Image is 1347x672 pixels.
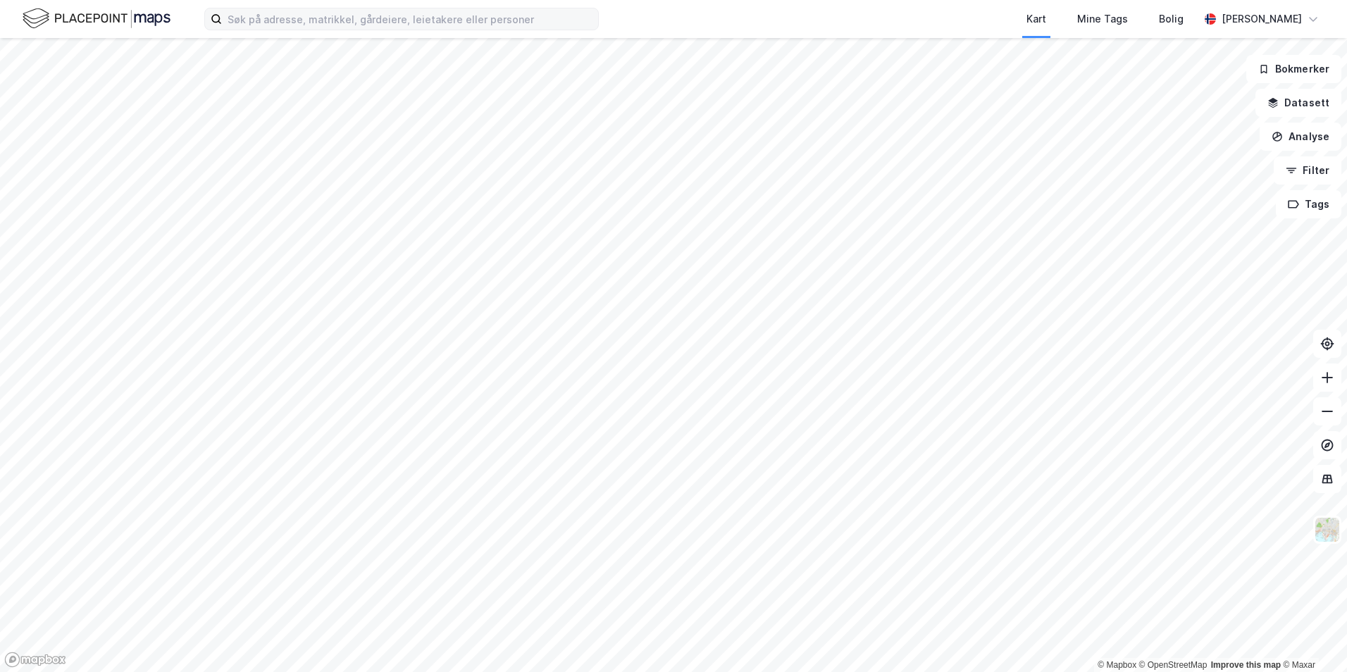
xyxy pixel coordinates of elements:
[1255,89,1341,117] button: Datasett
[1139,660,1208,670] a: OpenStreetMap
[1276,190,1341,218] button: Tags
[1159,11,1184,27] div: Bolig
[222,8,598,30] input: Søk på adresse, matrikkel, gårdeiere, leietakere eller personer
[1277,604,1347,672] iframe: Chat Widget
[1314,516,1341,543] img: Z
[4,652,66,668] a: Mapbox homepage
[1274,156,1341,185] button: Filter
[1246,55,1341,83] button: Bokmerker
[23,6,170,31] img: logo.f888ab2527a4732fd821a326f86c7f29.svg
[1026,11,1046,27] div: Kart
[1222,11,1302,27] div: [PERSON_NAME]
[1077,11,1128,27] div: Mine Tags
[1260,123,1341,151] button: Analyse
[1277,604,1347,672] div: Kontrollprogram for chat
[1098,660,1136,670] a: Mapbox
[1211,660,1281,670] a: Improve this map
